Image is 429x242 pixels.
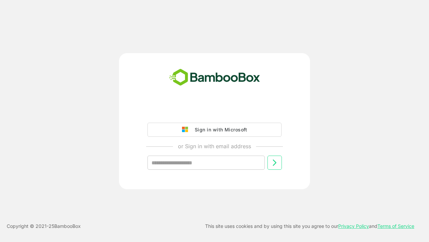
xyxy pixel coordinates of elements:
img: google [182,127,191,133]
img: bamboobox [166,67,264,89]
p: Copyright © 2021- 25 BambooBox [7,222,81,230]
a: Terms of Service [377,223,414,229]
iframe: Sign in with Google Button [144,104,285,119]
button: Sign in with Microsoft [147,123,282,137]
p: or Sign in with email address [178,142,251,150]
div: Sign in with Microsoft [191,125,247,134]
p: This site uses cookies and by using this site you agree to our and [205,222,414,230]
a: Privacy Policy [338,223,369,229]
